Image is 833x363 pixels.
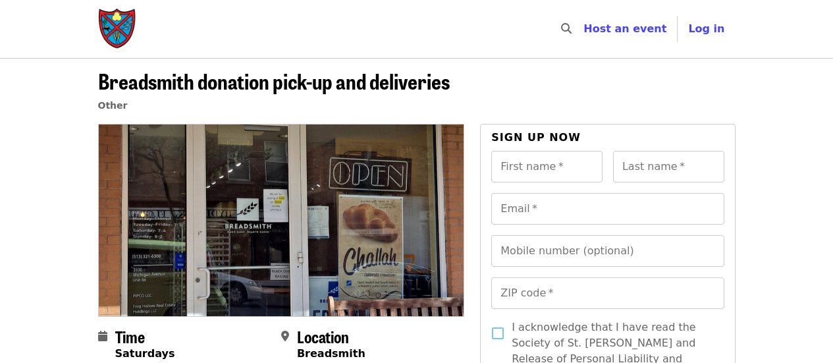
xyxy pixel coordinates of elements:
[115,347,175,360] strong: Saturdays
[98,330,107,343] i: calendar icon
[579,13,590,45] input: Search
[613,151,724,182] input: Last name
[297,347,365,360] strong: Breadsmith
[491,151,603,182] input: First name
[98,65,450,96] span: Breadsmith donation pick-up and deliveries
[491,131,581,144] span: Sign up now
[99,125,464,316] img: Breadsmith donation pick-up and deliveries organized by Society of St. Andrew
[678,16,735,42] button: Log in
[688,22,724,35] span: Log in
[297,325,349,348] span: Location
[491,277,724,309] input: ZIP code
[115,325,145,348] span: Time
[281,330,289,343] i: map-marker-alt icon
[98,100,128,111] a: Other
[491,193,724,225] input: Email
[583,22,666,35] a: Host an event
[491,235,724,267] input: Mobile number (optional)
[98,8,138,50] img: Society of St. Andrew - Home
[561,22,572,35] i: search icon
